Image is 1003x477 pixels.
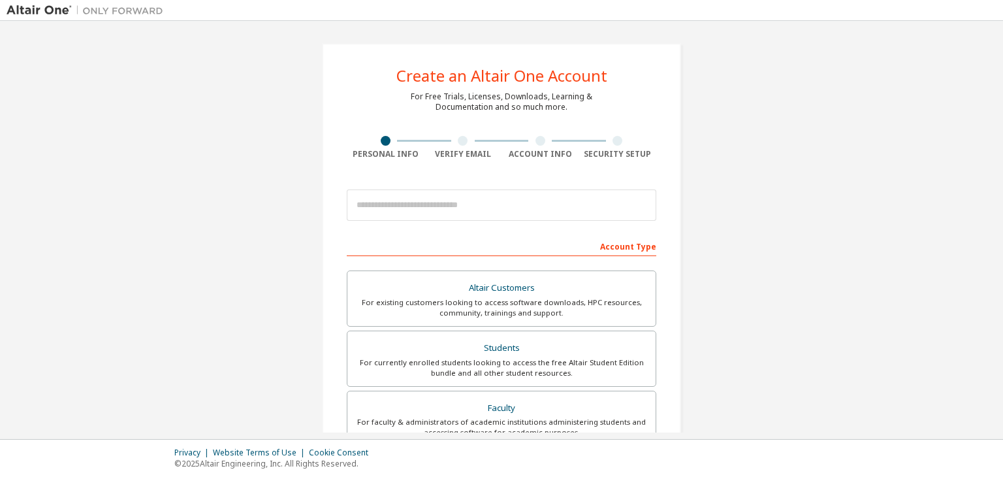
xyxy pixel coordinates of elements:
div: Cookie Consent [309,448,376,458]
div: Altair Customers [355,279,648,297]
div: Faculty [355,399,648,418]
p: © 2025 Altair Engineering, Inc. All Rights Reserved. [174,458,376,469]
div: For existing customers looking to access software downloads, HPC resources, community, trainings ... [355,297,648,318]
div: Privacy [174,448,213,458]
div: Students [355,339,648,357]
div: Account Type [347,235,656,256]
div: For Free Trials, Licenses, Downloads, Learning & Documentation and so much more. [411,91,592,112]
img: Altair One [7,4,170,17]
div: Security Setup [579,149,657,159]
div: Website Terms of Use [213,448,309,458]
div: Personal Info [347,149,424,159]
div: Create an Altair One Account [396,68,607,84]
div: For faculty & administrators of academic institutions administering students and accessing softwa... [355,417,648,438]
div: For currently enrolled students looking to access the free Altair Student Edition bundle and all ... [355,357,648,378]
div: Account Info [501,149,579,159]
div: Verify Email [424,149,502,159]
